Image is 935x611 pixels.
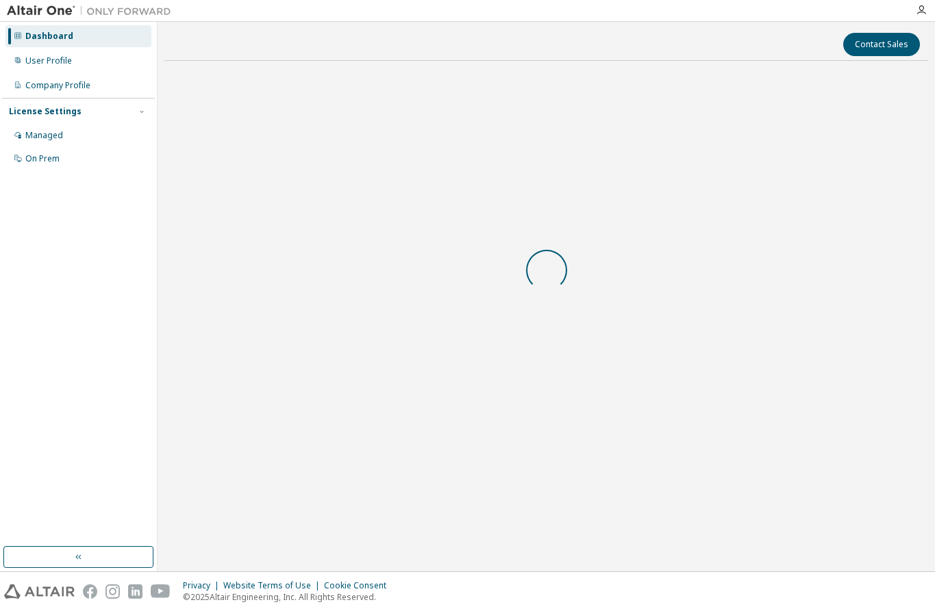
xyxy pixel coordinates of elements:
[25,130,63,141] div: Managed
[843,33,920,56] button: Contact Sales
[183,591,395,603] p: © 2025 Altair Engineering, Inc. All Rights Reserved.
[151,584,171,599] img: youtube.svg
[183,580,223,591] div: Privacy
[9,106,82,117] div: License Settings
[128,584,142,599] img: linkedin.svg
[4,584,75,599] img: altair_logo.svg
[324,580,395,591] div: Cookie Consent
[25,55,72,66] div: User Profile
[83,584,97,599] img: facebook.svg
[105,584,120,599] img: instagram.svg
[25,31,73,42] div: Dashboard
[25,153,60,164] div: On Prem
[223,580,324,591] div: Website Terms of Use
[7,4,178,18] img: Altair One
[25,80,90,91] div: Company Profile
